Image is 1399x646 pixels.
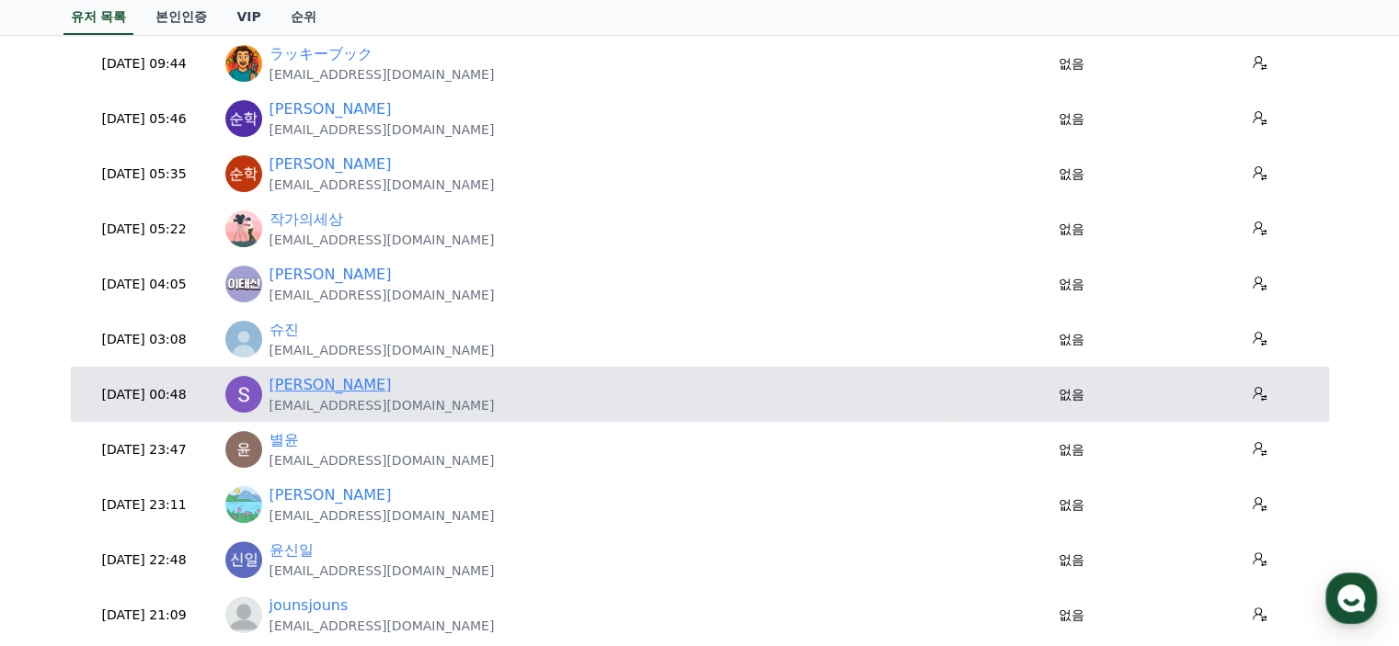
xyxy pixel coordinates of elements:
a: Home [6,493,121,539]
p: [DATE] 05:22 [78,220,211,239]
p: [EMAIL_ADDRESS][DOMAIN_NAME] [269,231,495,249]
p: [DATE] 22:48 [78,550,211,570]
p: [EMAIL_ADDRESS][DOMAIN_NAME] [269,120,495,139]
span: Settings [272,521,317,536]
p: [EMAIL_ADDRESS][DOMAIN_NAME] [269,561,495,580]
a: [PERSON_NAME] [269,264,392,286]
p: [DATE] 05:35 [78,164,211,184]
p: [EMAIL_ADDRESS][DOMAIN_NAME] [269,506,495,525]
p: [DATE] 00:48 [78,385,211,404]
p: [EMAIL_ADDRESS][DOMAIN_NAME] [269,65,495,84]
img: https://lh3.googleusercontent.com/a/ACg8ocJboenUocHlYp54e1GZRmUK-4_2fev5OcFnhBaPCMOAqzEAcVjl=s96-c [225,266,262,302]
img: profile_blank.webp [225,596,262,633]
img: https://lh3.googleusercontent.com/a-/ALV-UjV6crjQQgyNlSKvxFfl75uZuBBnxTiheanNoWUwFTRmvsP0BbX0xbAB... [225,210,262,247]
a: Messages [121,493,237,539]
p: 없음 [959,220,1184,239]
p: 없음 [959,164,1184,184]
p: 없음 [959,109,1184,129]
p: 없음 [959,275,1184,294]
img: https://lh3.googleusercontent.com/a/ACg8ocJo3FzAQ8ZjrOcKY715y_ftuafNsOj_nJ2Lv59sn5FH304=s96-c [225,431,262,468]
a: 윤신일 [269,539,314,561]
p: 없음 [959,495,1184,515]
p: [DATE] 23:11 [78,495,211,515]
span: Messages [153,522,207,537]
a: jounsjouns [269,595,349,617]
img: http://img1.kakaocdn.net/thumb/R640x640.q70/?fname=http://t1.kakaocdn.net/account_images/default_... [225,321,262,357]
p: [EMAIL_ADDRESS][DOMAIN_NAME] [269,286,495,304]
img: https://cdn.creward.net/profile/user/YY08Aug 25, 2025094558_bc0e1bc974223bab3f2b862e5fe4553015da4... [225,45,262,82]
a: 슈진 [269,319,299,341]
p: [DATE] 03:08 [78,330,211,349]
a: [PERSON_NAME] [269,98,392,120]
a: 별윤 [269,429,299,451]
img: https://lh3.googleusercontent.com/a/ACg8ocLRoKa768tou5i_xgCMPt-8F8TXgXLasOIVgknZpAr-kjyk2Ls=s96-c [225,486,262,523]
p: 없음 [959,54,1184,74]
p: [DATE] 09:44 [78,54,211,74]
a: 작가의세상 [269,209,343,231]
img: https://lh3.googleusercontent.com/a/ACg8ocJO5W_5jqIxflmA7-Zl4k_6PxtdfWK6KeyAYXiYX1IIdisPKA=s96-c [225,100,262,137]
p: 없음 [959,550,1184,570]
p: 없음 [959,385,1184,404]
p: 없음 [959,606,1184,625]
a: [PERSON_NAME] [269,153,392,176]
a: [PERSON_NAME] [269,374,392,396]
span: Home [47,521,79,536]
p: [DATE] 23:47 [78,440,211,459]
a: ラッキーブック [269,43,373,65]
p: [DATE] 04:05 [78,275,211,294]
p: [EMAIL_ADDRESS][DOMAIN_NAME] [269,451,495,470]
p: [EMAIL_ADDRESS][DOMAIN_NAME] [269,617,495,635]
img: https://lh3.googleusercontent.com/a/ACg8ocJsKa_H_UdqU_-TJFkrtttUgTtimRfDk8BJ7swk__JZIMD9=s96-c [225,376,262,413]
p: [DATE] 05:46 [78,109,211,129]
img: https://lh3.googleusercontent.com/a/ACg8ocKrkvW78HViQjScjp-qNoUpzY1eY0MS1HqwgtqkhHjv6mFT=s96-c [225,155,262,192]
p: 없음 [959,440,1184,459]
a: Settings [237,493,353,539]
p: 없음 [959,330,1184,349]
img: https://lh3.googleusercontent.com/a/ACg8ocLAay8qNM-MTifs2zj7j17d6Ri76S2QMJthKABmM4snohkymg=s96-c [225,541,262,578]
a: [PERSON_NAME] [269,484,392,506]
p: [EMAIL_ADDRESS][DOMAIN_NAME] [269,396,495,414]
p: [EMAIL_ADDRESS][DOMAIN_NAME] [269,176,495,194]
p: [EMAIL_ADDRESS][DOMAIN_NAME] [269,341,495,359]
p: [DATE] 21:09 [78,606,211,625]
